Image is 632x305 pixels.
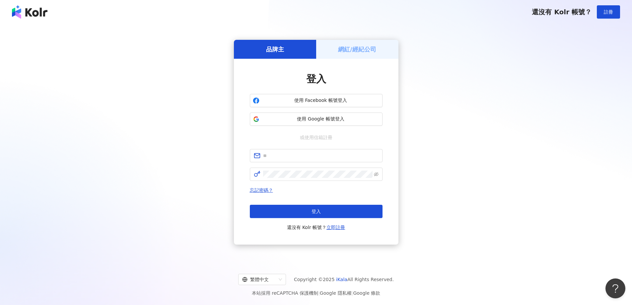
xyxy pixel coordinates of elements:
[242,274,276,285] div: 繁體中文
[326,225,345,230] a: 立即註冊
[295,134,337,141] span: 或使用信箱註冊
[352,290,353,296] span: |
[312,209,321,214] span: 登入
[12,5,47,19] img: logo
[250,113,383,126] button: 使用 Google 帳號登入
[532,8,592,16] span: 還沒有 Kolr 帳號？
[338,45,376,53] h5: 網紅/經紀公司
[604,9,613,15] span: 註冊
[318,290,320,296] span: |
[250,205,383,218] button: 登入
[374,172,379,177] span: eye-invisible
[250,94,383,107] button: 使用 Facebook 帳號登入
[320,290,352,296] a: Google 隱私權
[294,275,394,283] span: Copyright © 2025 All Rights Reserved.
[262,116,380,122] span: 使用 Google 帳號登入
[266,45,284,53] h5: 品牌主
[597,5,620,19] button: 註冊
[287,223,345,231] span: 還沒有 Kolr 帳號？
[306,73,326,85] span: 登入
[605,278,625,298] iframe: Help Scout Beacon - Open
[353,290,380,296] a: Google 條款
[336,277,347,282] a: iKala
[252,289,380,297] span: 本站採用 reCAPTCHA 保護機制
[262,97,380,104] span: 使用 Facebook 帳號登入
[250,188,273,193] a: 忘記密碼？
